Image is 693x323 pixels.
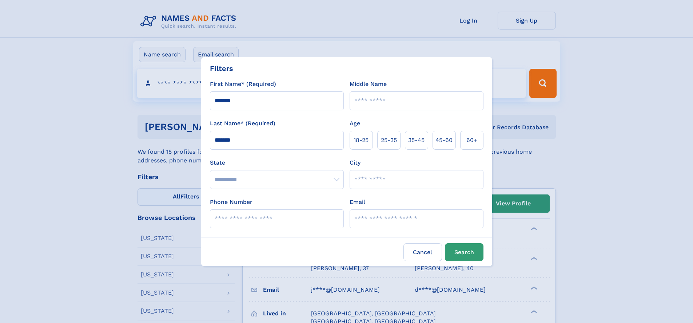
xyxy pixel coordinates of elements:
[210,80,276,88] label: First Name* (Required)
[403,243,442,261] label: Cancel
[210,198,252,206] label: Phone Number
[210,158,344,167] label: State
[381,136,397,145] span: 25‑35
[445,243,483,261] button: Search
[350,80,387,88] label: Middle Name
[210,119,275,128] label: Last Name* (Required)
[350,119,360,128] label: Age
[435,136,453,145] span: 45‑60
[210,63,233,74] div: Filters
[350,198,365,206] label: Email
[408,136,425,145] span: 35‑45
[466,136,477,145] span: 60+
[354,136,369,145] span: 18‑25
[350,158,361,167] label: City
